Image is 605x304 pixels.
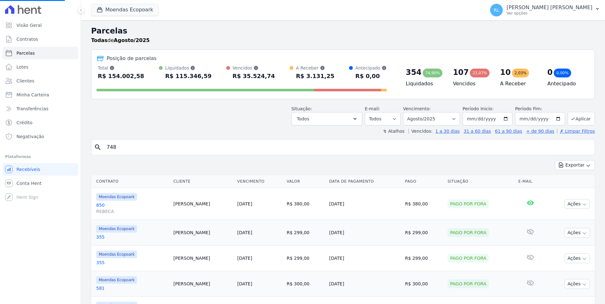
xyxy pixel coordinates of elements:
[453,80,490,88] h4: Vencidos
[402,175,445,188] th: Pago
[107,55,157,62] div: Posição de parcelas
[495,129,522,134] a: 61 a 90 dias
[447,199,489,208] div: Pago por fora
[507,4,592,11] p: [PERSON_NAME] [PERSON_NAME]
[284,188,327,220] td: R$ 380,00
[3,163,78,176] a: Recebíveis
[327,220,402,246] td: [DATE]
[365,106,380,111] label: E-mail:
[16,50,35,56] span: Parcelas
[235,175,284,188] th: Vencimento
[3,130,78,143] a: Negativação
[3,177,78,190] a: Conta Hent
[564,228,590,238] button: Ações
[16,106,48,112] span: Transferências
[526,129,554,134] a: + de 90 dias
[96,251,137,258] span: Moendas Ecopoark
[16,133,44,140] span: Negativação
[327,271,402,297] td: [DATE]
[500,67,511,77] div: 10
[16,36,38,42] span: Contratos
[3,116,78,129] a: Crédito
[291,112,362,125] button: Todos
[406,67,421,77] div: 354
[494,8,499,12] span: RL
[91,37,108,43] strong: Todas
[447,228,489,237] div: Pago por fora
[165,65,212,71] div: Liquidados
[3,75,78,87] a: Clientes
[96,193,137,201] span: Moendas Ecopoark
[557,129,595,134] a: ✗ Limpar Filtros
[3,47,78,59] a: Parcelas
[297,115,309,123] span: Todos
[291,106,312,111] label: Situação:
[435,129,460,134] a: 1 a 30 dias
[296,71,334,81] div: R$ 3.131,25
[463,106,494,111] label: Período Inicío:
[96,202,168,215] a: 850REBECA
[96,234,168,240] a: 355
[3,88,78,101] a: Minha Carteira
[171,175,235,188] th: Cliente
[355,71,387,81] div: R$ 0,00
[284,271,327,297] td: R$ 300,00
[91,175,171,188] th: Contrato
[500,80,537,88] h4: A Receber
[171,188,235,220] td: [PERSON_NAME]
[516,175,545,188] th: E-mail
[327,246,402,271] td: [DATE]
[16,22,42,28] span: Visão Geral
[447,254,489,263] div: Pago por fora
[96,285,168,291] a: 581
[327,188,402,220] td: [DATE]
[3,102,78,115] a: Transferências
[406,80,443,88] h4: Liquidados
[16,64,28,70] span: Lotes
[507,11,592,16] p: Ver opções
[515,106,565,112] label: Período Fim:
[403,106,431,111] label: Vencimento:
[96,208,168,215] span: REBECA
[16,119,33,126] span: Crédito
[16,166,40,173] span: Recebíveis
[91,4,159,16] button: Moendas Ecopoark
[237,256,252,261] a: [DATE]
[409,129,433,134] label: Vencidos:
[3,33,78,46] a: Contratos
[98,65,144,71] div: Total
[447,279,489,288] div: Pago por fora
[402,188,445,220] td: R$ 380,00
[171,271,235,297] td: [PERSON_NAME]
[554,69,571,77] div: 0,00%
[103,141,592,154] input: Buscar por nome do lote ou do cliente
[171,246,235,271] td: [PERSON_NAME]
[464,129,491,134] a: 31 a 60 dias
[568,112,595,125] button: Aplicar
[94,143,102,151] i: search
[5,153,76,161] div: Plataformas
[564,279,590,289] button: Ações
[91,37,150,44] p: de
[485,1,605,19] button: RL [PERSON_NAME] [PERSON_NAME] Ver opções
[16,180,41,186] span: Conta Hent
[165,71,212,81] div: R$ 115.346,59
[96,225,137,233] span: Moendas Ecopoark
[3,19,78,32] a: Visão Geral
[296,65,334,71] div: A Receber
[547,80,584,88] h4: Antecipado
[423,69,442,77] div: 74,90%
[96,276,137,284] span: Moendas Ecopoark
[284,246,327,271] td: R$ 299,00
[237,281,252,286] a: [DATE]
[3,61,78,73] a: Lotes
[355,65,387,71] div: Antecipado
[233,65,275,71] div: Vencidos
[284,220,327,246] td: R$ 299,00
[470,69,490,77] div: 23,07%
[402,220,445,246] td: R$ 299,00
[114,37,150,43] strong: Agosto/2025
[547,67,553,77] div: 0
[171,220,235,246] td: [PERSON_NAME]
[564,253,590,263] button: Ações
